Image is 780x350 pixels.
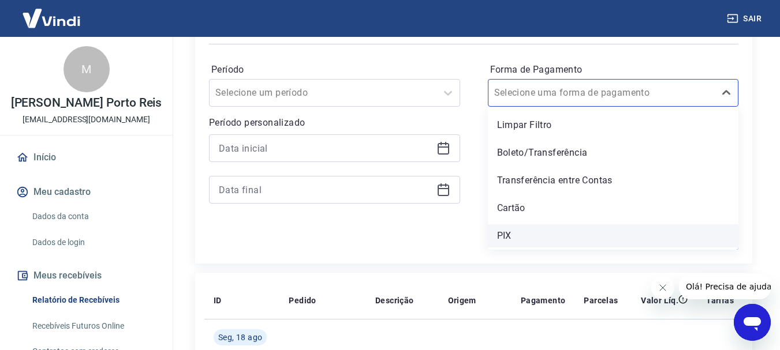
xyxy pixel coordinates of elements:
[28,231,159,254] a: Dados de login
[7,8,97,17] span: Olá! Precisa de ajuda?
[488,169,739,192] div: Transferência entre Contas
[211,63,458,77] label: Período
[219,181,432,198] input: Data final
[488,114,739,137] div: Limpar Filtro
[23,114,150,126] p: [EMAIL_ADDRESS][DOMAIN_NAME]
[64,46,110,92] div: M
[651,276,674,299] iframe: Fechar mensagem
[448,295,476,306] p: Origem
[14,1,89,36] img: Vindi
[218,332,262,343] span: Seg, 18 ago
[11,97,162,109] p: [PERSON_NAME] Porto Reis
[725,8,766,29] button: Sair
[375,295,414,306] p: Descrição
[14,179,159,205] button: Meu cadastro
[14,263,159,288] button: Meus recebíveis
[219,140,432,157] input: Data inicial
[488,141,739,164] div: Boleto/Transferência
[706,295,734,306] p: Tarifas
[641,295,678,306] p: Valor Líq.
[14,145,159,170] a: Início
[28,314,159,338] a: Recebíveis Futuros Online
[490,63,737,77] label: Forma de Pagamento
[679,274,771,299] iframe: Mensagem da empresa
[584,295,618,306] p: Parcelas
[521,295,566,306] p: Pagamento
[214,295,222,306] p: ID
[289,295,316,306] p: Pedido
[209,116,460,130] p: Período personalizado
[488,224,739,247] div: PIX
[28,288,159,312] a: Relatório de Recebíveis
[488,197,739,220] div: Cartão
[28,205,159,228] a: Dados da conta
[734,304,771,341] iframe: Botão para abrir a janela de mensagens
